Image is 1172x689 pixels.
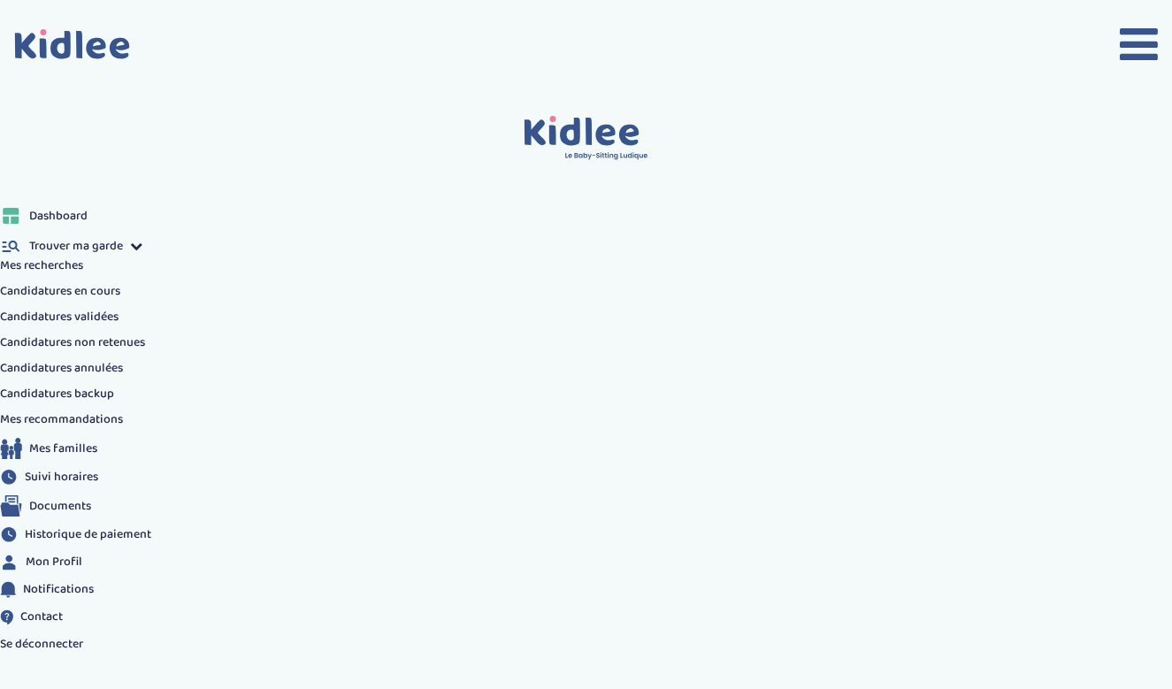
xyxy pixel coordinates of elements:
img: logo.svg [524,116,648,161]
span: Mon Profil [26,553,82,571]
span: Documents [29,497,91,516]
span: Trouver ma garde [29,237,123,256]
span: Suivi horaires [25,468,98,486]
span: Dashboard [29,207,88,226]
span: Notifications [23,580,94,599]
span: Historique de paiement [25,525,151,544]
span: Mes familles [29,440,97,458]
span: Contact [20,608,63,626]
